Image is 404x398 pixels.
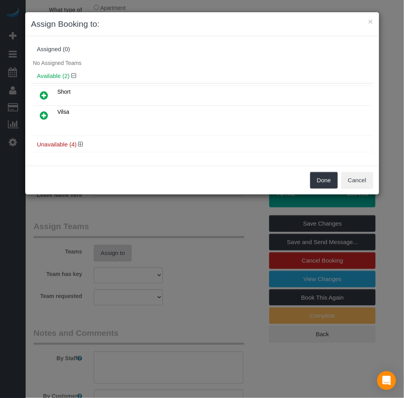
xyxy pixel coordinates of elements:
[341,172,373,189] button: Cancel
[58,89,71,95] span: Short
[33,60,82,66] span: No Assigned Teams
[58,109,69,115] span: Vilsa
[310,172,338,189] button: Done
[377,371,396,390] div: Open Intercom Messenger
[31,18,373,30] h3: Assign Booking to:
[368,17,373,26] button: ×
[37,141,367,148] h4: Unavailable (4)
[37,73,367,80] h4: Available (2)
[37,46,367,53] div: Assigned (0)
